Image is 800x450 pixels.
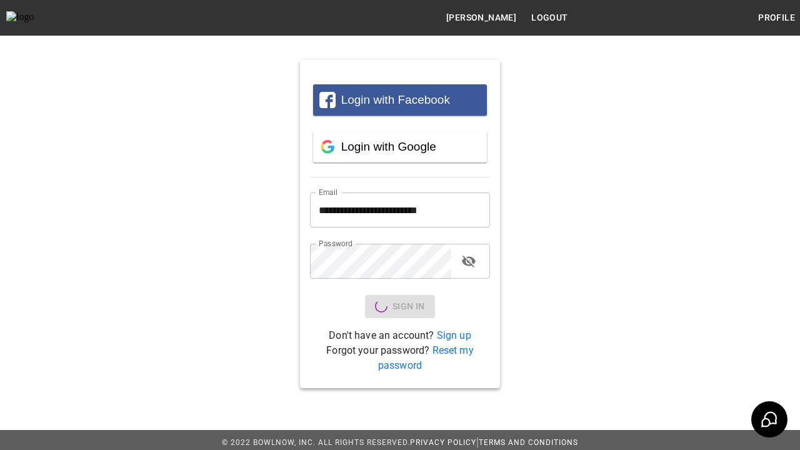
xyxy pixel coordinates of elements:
[456,249,481,274] button: toggle password visibility
[341,93,450,106] span: Login with Facebook
[479,438,578,447] a: Terms and Conditions
[310,343,490,373] p: Forgot your password?
[410,438,476,447] a: Privacy Policy
[753,6,800,29] button: Profile
[526,6,572,29] button: Logout
[313,84,487,116] button: Login with Facebook
[6,11,75,24] img: logo
[437,329,471,341] a: Sign up
[313,131,487,162] button: Login with Google
[378,344,474,371] a: Reset my password
[222,438,410,447] span: © 2022 BowlNow, Inc. All Rights Reserved.
[441,6,521,29] button: [PERSON_NAME]
[341,140,436,153] span: Login with Google
[310,328,490,343] p: Don't have an account?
